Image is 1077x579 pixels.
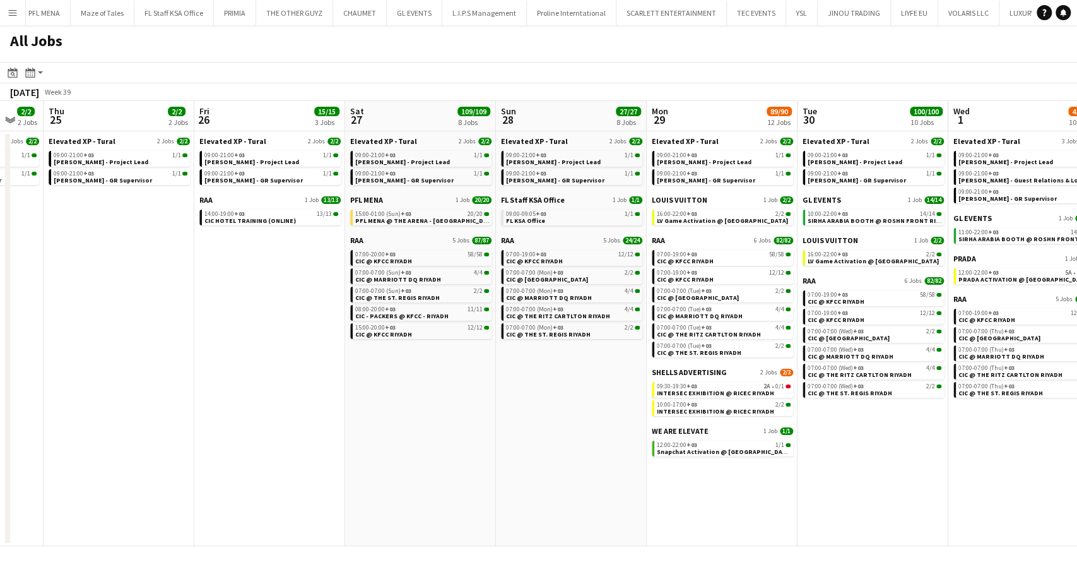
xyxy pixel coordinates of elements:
[256,1,333,25] button: THE OTHER GUYZ
[891,1,938,25] button: LIYFE EU
[71,1,134,25] button: Maze of Tales
[786,1,818,25] button: YSL
[938,1,999,25] button: VOLARIS LLC
[616,1,727,25] button: SCARLETT ENTERTAINMENT
[214,1,256,25] button: PRIMIA
[10,86,39,98] div: [DATE]
[727,1,786,25] button: TEC EVENTS
[527,1,616,25] button: Proline Interntational
[999,1,1059,25] button: LUXURY KSA
[818,1,891,25] button: JINOU TRADING
[18,1,71,25] button: PFL MENA
[442,1,527,25] button: L.I.P.S Management
[333,1,387,25] button: CHAUMET
[42,87,73,97] span: Week 39
[134,1,214,25] button: FL Staff KSA Office
[387,1,442,25] button: GL EVENTS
